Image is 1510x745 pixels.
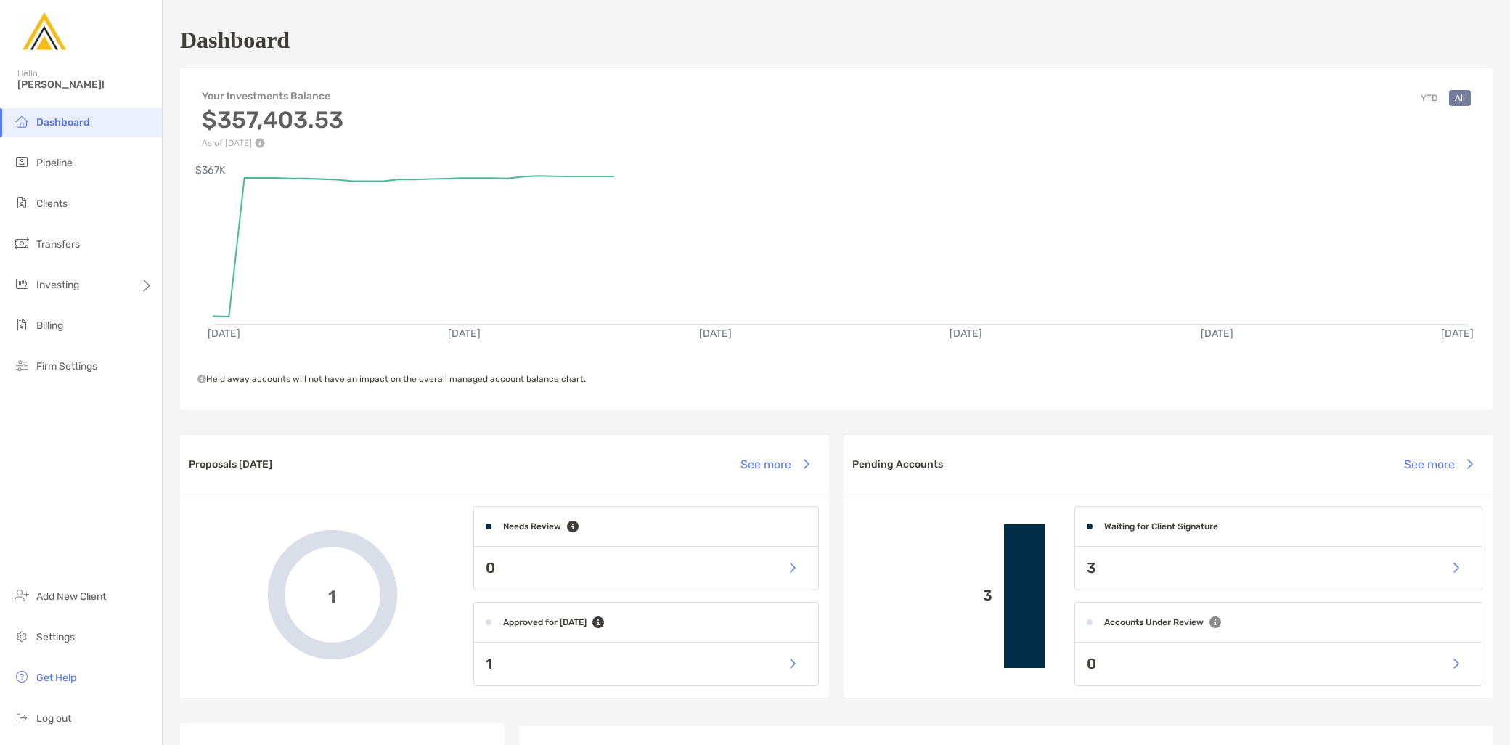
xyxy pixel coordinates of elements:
h4: Your Investments Balance [202,90,343,102]
p: 3 [855,587,992,605]
h3: Pending Accounts [852,458,943,471]
img: investing icon [13,275,30,293]
span: Investing [36,279,79,291]
text: [DATE] [699,327,732,340]
img: add_new_client icon [13,587,30,604]
span: [PERSON_NAME]! [17,78,153,91]
span: Dashboard [36,116,90,129]
span: Add New Client [36,590,106,603]
text: [DATE] [950,327,982,340]
img: Zoe Logo [17,6,70,58]
img: pipeline icon [13,153,30,171]
img: dashboard icon [13,113,30,130]
p: 3 [1087,559,1096,577]
span: Firm Settings [36,360,97,372]
button: See more [729,448,820,480]
p: 1 [486,655,492,673]
span: Log out [36,712,71,725]
img: logout icon [13,709,30,726]
h4: Accounts Under Review [1104,617,1204,627]
h1: Dashboard [180,27,290,54]
text: [DATE] [208,327,240,340]
h4: Approved for [DATE] [503,617,587,627]
h4: Waiting for Client Signature [1104,521,1218,532]
p: As of [DATE] [202,138,343,148]
span: 1 [328,585,336,606]
h3: Proposals [DATE] [189,458,272,471]
img: get-help icon [13,668,30,685]
span: Settings [36,631,75,643]
text: [DATE] [1201,327,1233,340]
h4: Needs Review [503,521,561,532]
img: settings icon [13,627,30,645]
p: 0 [1087,655,1096,673]
text: [DATE] [1441,327,1474,340]
span: Transfers [36,238,80,251]
img: Performance Info [255,138,265,148]
span: Billing [36,319,63,332]
span: Pipeline [36,157,73,169]
text: [DATE] [448,327,481,340]
span: Clients [36,198,68,210]
span: Held away accounts will not have an impact on the overall managed account balance chart. [197,374,586,384]
img: transfers icon [13,235,30,252]
p: 0 [486,559,495,577]
button: See more [1392,448,1484,480]
text: $367K [195,164,226,176]
button: YTD [1415,90,1443,106]
img: clients icon [13,194,30,211]
button: All [1449,90,1471,106]
h3: $357,403.53 [202,106,343,134]
img: billing icon [13,316,30,333]
span: Get Help [36,672,76,684]
img: firm-settings icon [13,357,30,374]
